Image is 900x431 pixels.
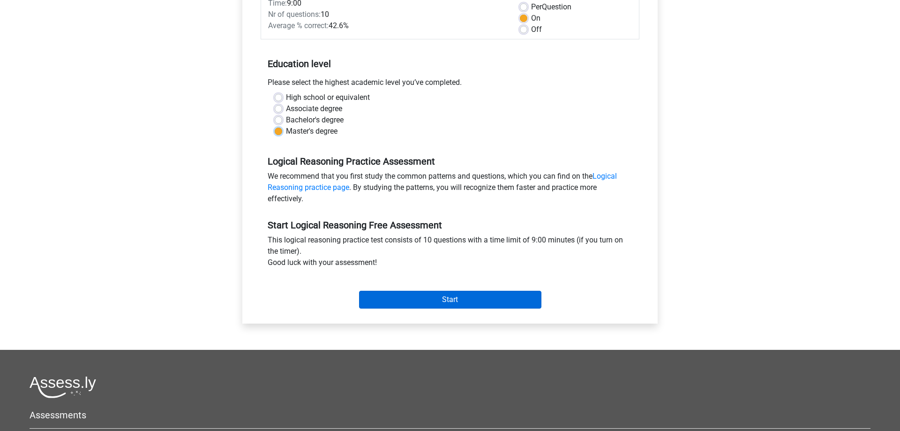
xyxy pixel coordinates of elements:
[268,21,329,30] span: Average % correct:
[261,171,639,208] div: We recommend that you first study the common patterns and questions, which you can find on the . ...
[286,103,342,114] label: Associate degree
[531,13,540,24] label: On
[359,291,541,309] input: Start
[531,24,542,35] label: Off
[261,20,513,31] div: 42.6%
[268,219,632,231] h5: Start Logical Reasoning Free Assessment
[286,92,370,103] label: High school or equivalent
[261,77,639,92] div: Please select the highest academic level you’ve completed.
[268,10,321,19] span: Nr of questions:
[30,409,870,421] h5: Assessments
[268,156,632,167] h5: Logical Reasoning Practice Assessment
[268,54,632,73] h5: Education level
[30,376,96,398] img: Assessly logo
[531,2,542,11] span: Per
[261,9,513,20] div: 10
[286,114,344,126] label: Bachelor's degree
[531,1,571,13] label: Question
[261,234,639,272] div: This logical reasoning practice test consists of 10 questions with a time limit of 9:00 minutes (...
[286,126,337,137] label: Master's degree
